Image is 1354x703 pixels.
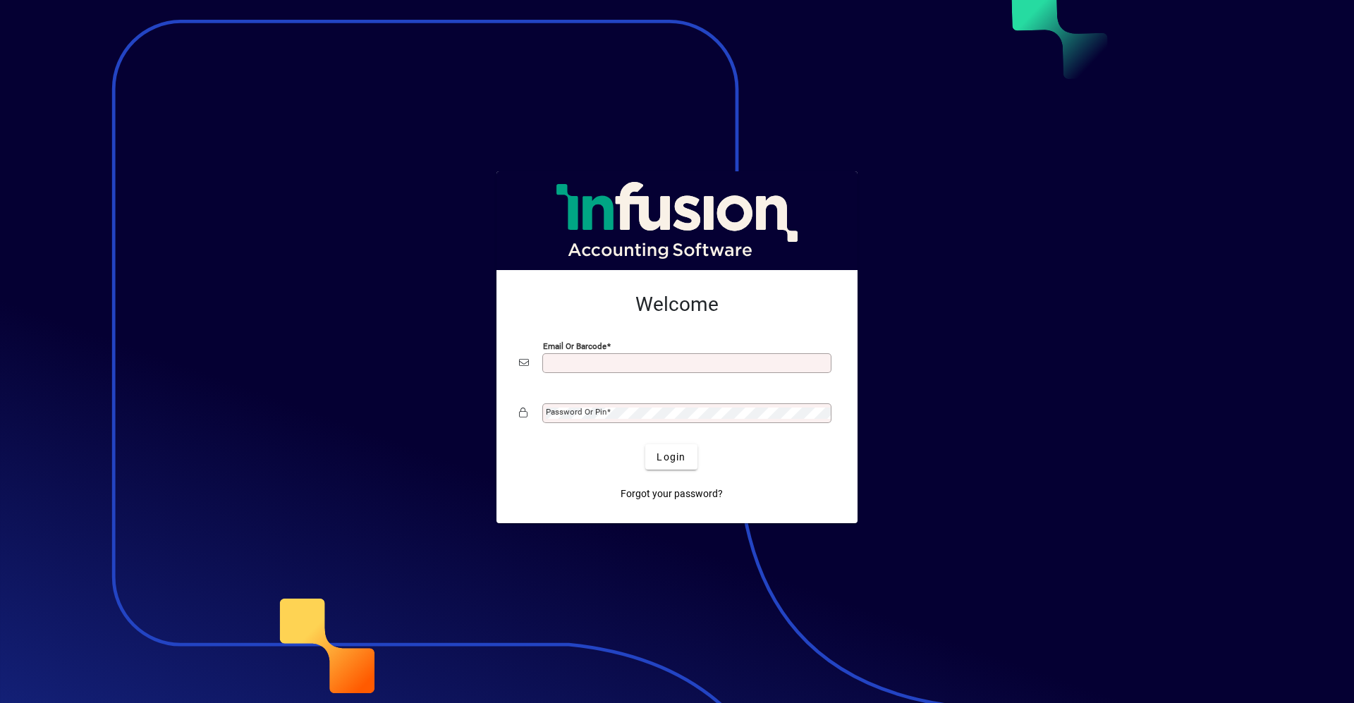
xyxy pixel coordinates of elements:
[543,341,606,351] mat-label: Email or Barcode
[615,481,728,506] a: Forgot your password?
[546,407,606,417] mat-label: Password or Pin
[621,487,723,501] span: Forgot your password?
[519,293,835,317] h2: Welcome
[657,450,685,465] span: Login
[645,444,697,470] button: Login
